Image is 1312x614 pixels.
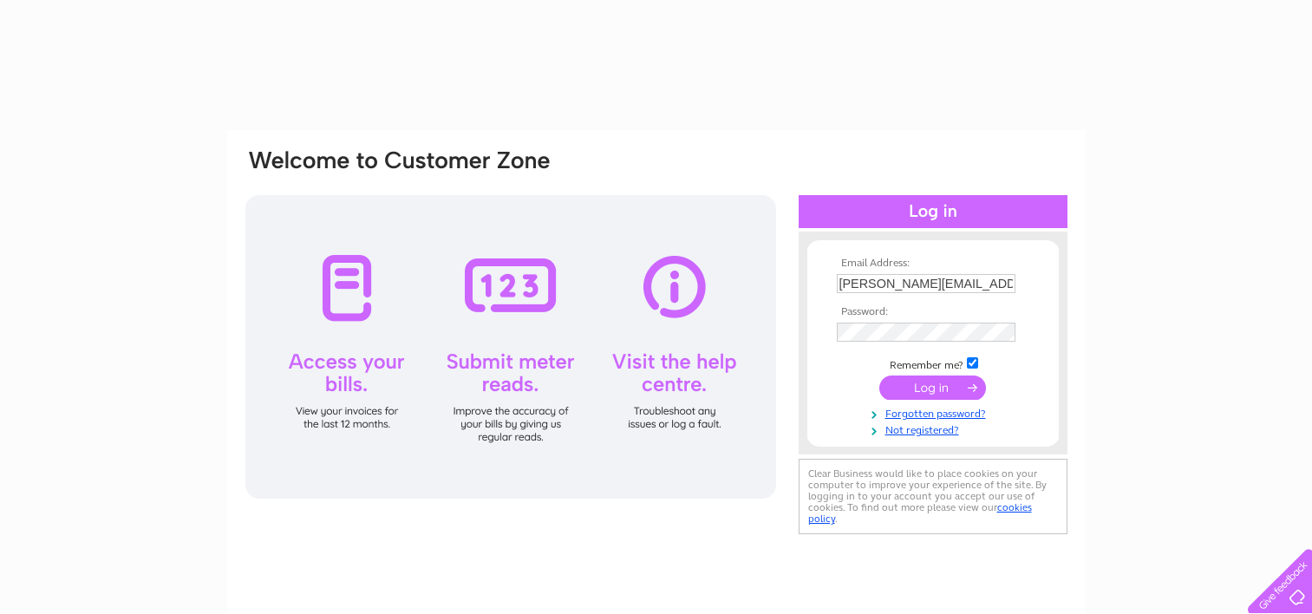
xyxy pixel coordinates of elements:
[808,501,1032,525] a: cookies policy
[837,404,1034,421] a: Forgotten password?
[837,421,1034,437] a: Not registered?
[879,376,986,400] input: Submit
[832,355,1034,372] td: Remember me?
[832,258,1034,270] th: Email Address:
[832,306,1034,318] th: Password:
[799,459,1067,534] div: Clear Business would like to place cookies on your computer to improve your experience of the sit...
